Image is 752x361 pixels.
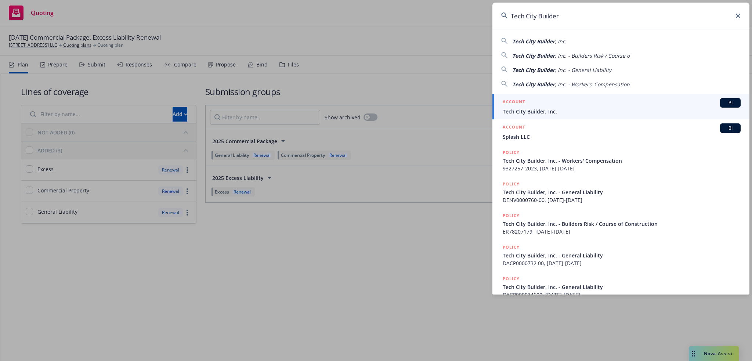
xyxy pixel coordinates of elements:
span: DACP000034600, [DATE]-[DATE] [503,291,741,299]
h5: ACCOUNT [503,98,525,107]
span: ER78207179, [DATE]-[DATE] [503,228,741,235]
span: Tech City Builder, Inc. - Workers' Compensation [503,157,741,165]
span: BI [723,125,738,131]
span: Tech City Builder [512,52,555,59]
span: Tech City Builder, Inc. [503,108,741,115]
span: BI [723,100,738,106]
span: , Inc. - Workers' Compensation [555,81,630,88]
span: Tech City Builder, Inc. - General Liability [503,188,741,196]
span: 9327257-2023, [DATE]-[DATE] [503,165,741,172]
h5: POLICY [503,212,520,219]
a: ACCOUNTBISplash LLC [492,119,749,145]
input: Search... [492,3,749,29]
a: POLICYTech City Builder, Inc. - Workers' Compensation9327257-2023, [DATE]-[DATE] [492,145,749,176]
h5: POLICY [503,275,520,282]
span: Tech City Builder [512,81,555,88]
span: , Inc. - General Liability [555,66,611,73]
span: Tech City Builder [512,38,555,45]
span: , Inc. [555,38,567,45]
h5: POLICY [503,180,520,188]
span: Splash LLC [503,133,741,141]
h5: POLICY [503,149,520,156]
span: , Inc. - Builders Risk / Course o [555,52,630,59]
a: POLICYTech City Builder, Inc. - General LiabilityDENV0000760-00, [DATE]-[DATE] [492,176,749,208]
span: DENV0000760-00, [DATE]-[DATE] [503,196,741,204]
span: Tech City Builder, Inc. - General Liability [503,283,741,291]
span: Tech City Builder, Inc. - Builders Risk / Course of Construction [503,220,741,228]
a: POLICYTech City Builder, Inc. - Builders Risk / Course of ConstructionER78207179, [DATE]-[DATE] [492,208,749,239]
h5: POLICY [503,243,520,251]
a: ACCOUNTBITech City Builder, Inc. [492,94,749,119]
span: Tech City Builder [512,66,555,73]
a: POLICYTech City Builder, Inc. - General LiabilityDACP0000732 00, [DATE]-[DATE] [492,239,749,271]
a: POLICYTech City Builder, Inc. - General LiabilityDACP000034600, [DATE]-[DATE] [492,271,749,303]
span: DACP0000732 00, [DATE]-[DATE] [503,259,741,267]
span: Tech City Builder, Inc. - General Liability [503,252,741,259]
h5: ACCOUNT [503,123,525,132]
